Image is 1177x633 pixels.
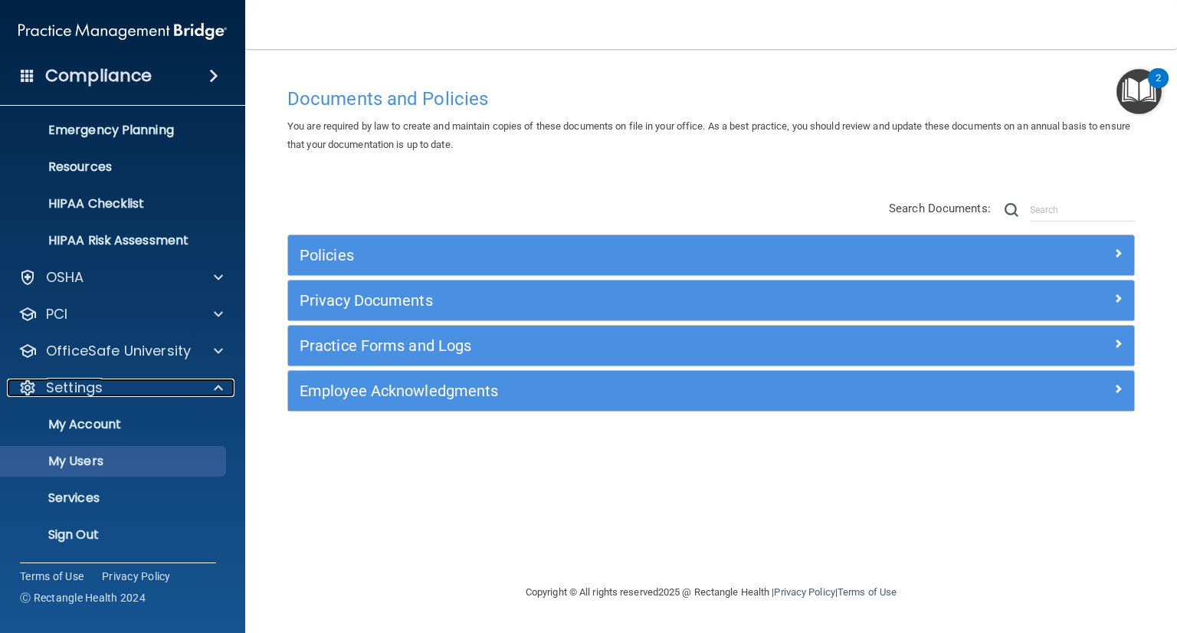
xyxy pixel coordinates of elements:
[300,382,911,399] h5: Employee Acknowledgments
[10,490,219,506] p: Services
[287,89,1135,109] h4: Documents and Policies
[1030,198,1135,221] input: Search
[431,568,991,617] div: Copyright © All rights reserved 2025 @ Rectangle Health | |
[46,268,84,287] p: OSHA
[20,569,84,584] a: Terms of Use
[10,417,219,432] p: My Account
[889,202,991,215] span: Search Documents:
[10,233,219,248] p: HIPAA Risk Assessment
[18,305,223,323] a: PCI
[838,586,897,598] a: Terms of Use
[18,268,223,287] a: OSHA
[1156,78,1161,98] div: 2
[774,586,834,598] a: Privacy Policy
[18,379,223,397] a: Settings
[10,159,219,175] p: Resources
[300,337,911,354] h5: Practice Forms and Logs
[46,379,103,397] p: Settings
[46,342,191,360] p: OfficeSafe University
[300,333,1123,358] a: Practice Forms and Logs
[18,342,223,360] a: OfficeSafe University
[300,243,1123,267] a: Policies
[300,247,911,264] h5: Policies
[10,123,219,138] p: Emergency Planning
[45,65,152,87] h4: Compliance
[18,16,227,47] img: PMB logo
[300,288,1123,313] a: Privacy Documents
[300,379,1123,403] a: Employee Acknowledgments
[300,292,911,309] h5: Privacy Documents
[102,569,171,584] a: Privacy Policy
[20,590,146,605] span: Ⓒ Rectangle Health 2024
[10,527,219,543] p: Sign Out
[913,525,1159,585] iframe: Drift Widget Chat Controller
[10,454,219,469] p: My Users
[1005,203,1018,217] img: ic-search.3b580494.png
[1116,69,1162,114] button: Open Resource Center, 2 new notifications
[287,120,1130,150] span: You are required by law to create and maintain copies of these documents on file in your office. ...
[10,196,219,212] p: HIPAA Checklist
[46,305,67,323] p: PCI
